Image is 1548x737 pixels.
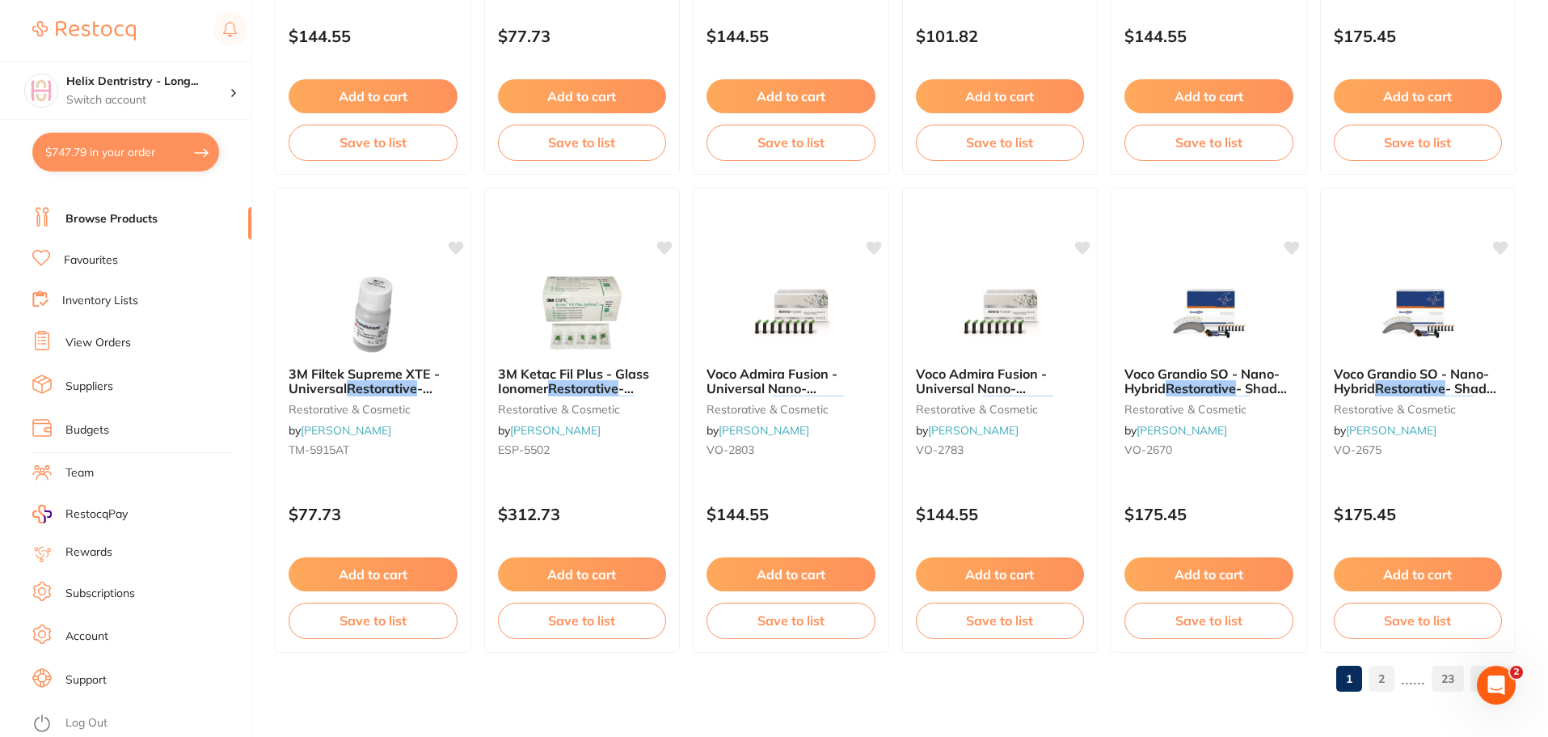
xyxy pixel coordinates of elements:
[498,603,667,638] button: Save to list
[602,396,634,412] em: Caps
[707,403,875,416] small: restorative & cosmetic
[1334,125,1503,160] button: Save to list
[498,366,667,396] b: 3M Ketac Fil Plus - Glass Ionomer Restorative - Shade A1 Light - Capsules, 50-Pack
[32,505,128,523] a: RestocqPay
[498,125,667,160] button: Save to list
[65,715,108,731] a: Log Out
[916,79,1085,113] button: Add to cart
[1369,663,1394,695] a: 2
[32,505,52,523] img: RestocqPay
[289,423,391,438] span: by
[1124,603,1293,638] button: Save to list
[1346,423,1436,438] a: [PERSON_NAME]
[529,273,635,354] img: 3M Ketac Fil Plus - Glass Ionomer Restorative - Shade A1 Light - Capsules, 50-Pack
[707,366,875,396] b: Voco Admira Fusion - Universal Nano-ORMOCER Restorative - Shade Bleach - 0.2g Capsule, 15-Pack
[916,443,964,457] span: VO-2783
[289,366,458,396] b: 3M Filtek Supreme XTE - Universal Restorative - Translucent Amber - 0.2g Capsule, 20-Pack
[1334,423,1436,438] span: by
[707,366,837,412] span: Voco Admira Fusion - Universal Nano-ORMOCER
[707,125,875,160] button: Save to list
[1334,603,1503,638] button: Save to list
[1124,505,1293,523] p: $175.45
[707,423,809,438] span: by
[1375,380,1445,396] em: Restorative
[916,505,1085,523] p: $144.55
[1334,403,1503,416] small: restorative & cosmetic
[289,557,458,591] button: Add to cart
[32,12,136,49] a: Restocq Logo
[498,505,667,523] p: $312.73
[916,403,1085,416] small: restorative & cosmetic
[916,557,1085,591] button: Add to cart
[1124,79,1293,113] button: Add to cart
[1334,443,1381,457] span: VO-2675
[289,125,458,160] button: Save to list
[65,544,112,561] a: Rewards
[65,422,109,438] a: Budgets
[916,125,1085,160] button: Save to list
[289,403,458,416] small: restorative & cosmetic
[1137,423,1227,438] a: [PERSON_NAME]
[65,379,113,395] a: Suppliers
[498,380,634,411] span: - Shade A1 Light -
[916,27,1085,45] p: $101.82
[1510,666,1523,679] span: 2
[916,366,1047,412] span: Voco Admira Fusion - Universal Nano-ORMOCER
[707,603,875,638] button: Save to list
[289,443,349,457] span: TM-5915AT
[498,423,601,438] span: by
[916,603,1085,638] button: Save to list
[1124,366,1280,396] span: Voco Grandio SO - Nano-Hybrid
[289,603,458,638] button: Save to list
[916,366,1085,396] b: Voco Admira Fusion - Universal Nano-ORMOCER Restorative - Shade A2 - 0.2g Capsule, 15-Pack
[1166,380,1236,396] em: Restorative
[1334,557,1503,591] button: Add to cart
[32,711,247,737] button: Log Out
[928,423,1019,438] a: [PERSON_NAME]
[1124,423,1227,438] span: by
[498,27,667,45] p: $77.73
[1424,396,1474,412] em: Capsule
[66,74,230,90] h4: Helix Dentristry - Long Jetty
[707,443,754,457] span: VO-2803
[1334,79,1503,113] button: Add to cart
[65,629,108,645] a: Account
[347,380,417,396] em: Restorative
[32,21,136,40] img: Restocq Logo
[65,335,131,351] a: View Orders
[498,403,667,416] small: restorative & cosmetic
[1334,366,1489,396] span: Voco Grandio SO - Nano-Hybrid
[1124,443,1172,457] span: VO-2670
[289,79,458,113] button: Add to cart
[65,465,94,481] a: Team
[1124,27,1293,45] p: $144.55
[983,396,1053,412] em: Restorative
[289,27,458,45] p: $144.55
[65,506,128,523] span: RestocqPay
[1124,366,1293,396] b: Voco Grandio SO - Nano-Hybrid Restorative - Shade OA1 - 0.25g Capsule, 16-Pack
[498,443,550,457] span: ESP-5502
[65,586,135,602] a: Subscriptions
[289,366,440,396] span: 3M Filtek Supreme XTE - Universal
[66,92,230,108] p: Switch account
[738,273,843,354] img: Voco Admira Fusion - Universal Nano-ORMOCER Restorative - Shade Bleach - 0.2g Capsule, 15-Pack
[1432,663,1464,695] a: 23
[1124,403,1293,416] small: restorative & cosmetic
[1401,669,1425,688] p: ......
[916,423,1019,438] span: by
[774,396,844,412] em: Restorative
[1336,663,1362,695] a: 1
[548,380,618,396] em: Restorative
[1124,557,1293,591] button: Add to cart
[289,505,458,523] p: $77.73
[1365,273,1470,354] img: Voco Grandio SO - Nano-Hybrid Restorative - Shade Bleach - 0.25g Capsule, 16-Pack
[64,252,118,269] a: Favourites
[1334,366,1503,396] b: Voco Grandio SO - Nano-Hybrid Restorative - Shade Bleach - 0.25g Capsule, 16-Pack
[707,557,875,591] button: Add to cart
[707,505,875,523] p: $144.55
[1334,505,1503,523] p: $175.45
[320,273,425,354] img: 3M Filtek Supreme XTE - Universal Restorative - Translucent Amber - 0.2g Capsule, 20-Pack
[65,211,158,227] a: Browse Products
[498,366,649,396] span: 3M Ketac Fil Plus - Glass Ionomer
[1334,27,1503,45] p: $175.45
